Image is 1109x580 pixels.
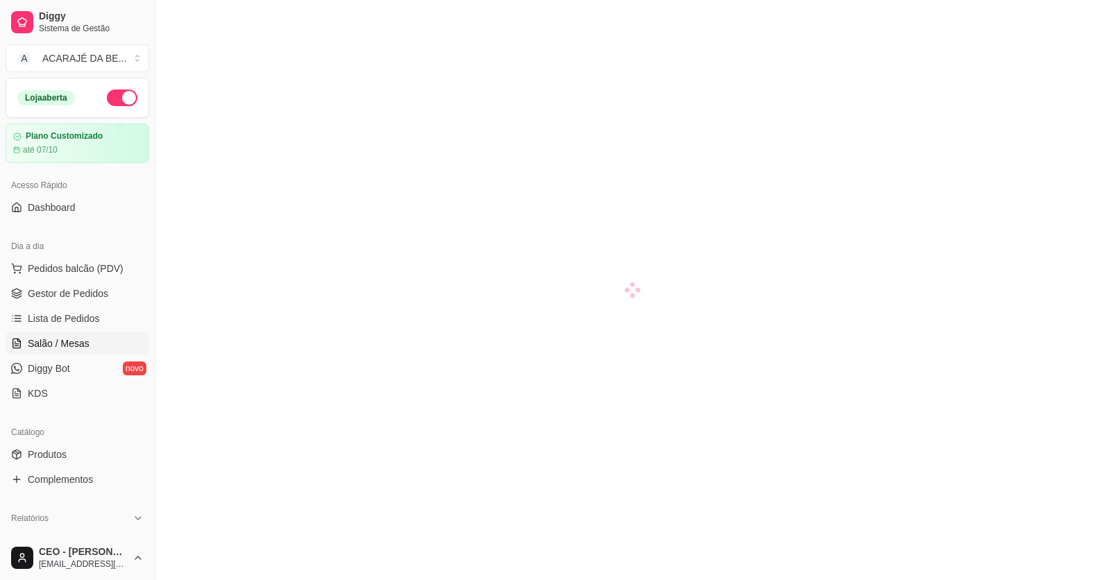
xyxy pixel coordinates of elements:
a: DiggySistema de Gestão [6,6,149,39]
a: KDS [6,382,149,404]
span: A [17,51,31,65]
a: Produtos [6,443,149,466]
span: Diggy [39,10,144,23]
a: Relatórios de vendas [6,529,149,552]
a: Plano Customizadoaté 07/10 [6,123,149,163]
span: Lista de Pedidos [28,312,100,325]
span: [EMAIL_ADDRESS][DOMAIN_NAME] [39,558,127,570]
article: Plano Customizado [26,131,103,142]
a: Lista de Pedidos [6,307,149,330]
span: Relatórios [11,513,49,524]
button: Select a team [6,44,149,72]
a: Gestor de Pedidos [6,282,149,305]
div: Dia a dia [6,235,149,257]
span: Diggy Bot [28,361,70,375]
button: Pedidos balcão (PDV) [6,257,149,280]
a: Salão / Mesas [6,332,149,355]
span: Dashboard [28,201,76,214]
div: Acesso Rápido [6,174,149,196]
span: Produtos [28,447,67,461]
button: CEO - [PERSON_NAME][EMAIL_ADDRESS][DOMAIN_NAME] [6,541,149,574]
span: Salão / Mesas [28,336,89,350]
div: Loja aberta [17,90,75,105]
span: KDS [28,386,48,400]
span: Gestor de Pedidos [28,287,108,300]
span: Complementos [28,472,93,486]
div: ACARAJÉ DA BE ... [42,51,126,65]
span: CEO - [PERSON_NAME] [39,546,127,558]
a: Dashboard [6,196,149,219]
div: Catálogo [6,421,149,443]
span: Sistema de Gestão [39,23,144,34]
a: Diggy Botnovo [6,357,149,379]
span: Pedidos balcão (PDV) [28,262,123,275]
button: Alterar Status [107,89,137,106]
article: até 07/10 [23,144,58,155]
span: Relatórios de vendas [28,534,119,547]
a: Complementos [6,468,149,491]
